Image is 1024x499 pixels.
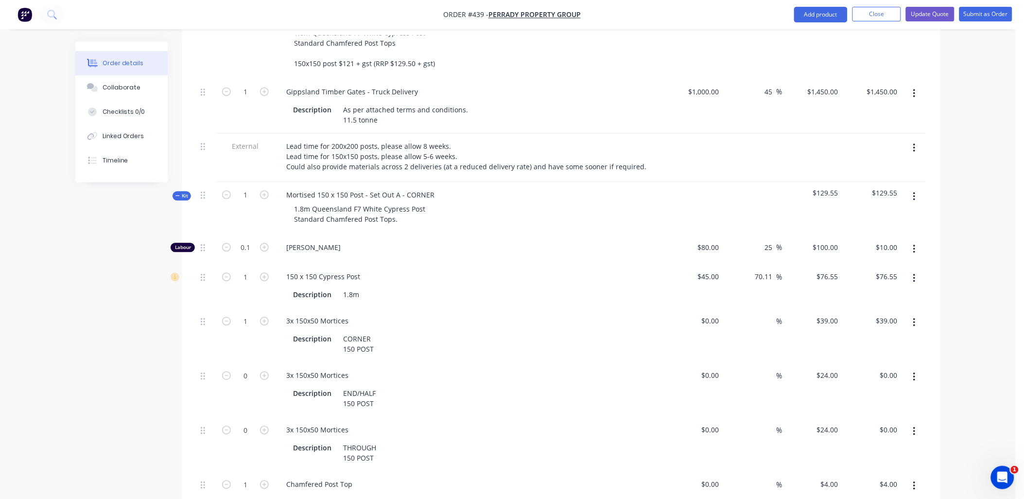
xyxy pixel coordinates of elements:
div: Labour [171,243,195,252]
div: THROUGH 150 POST [339,441,380,465]
div: Checklists 0/0 [103,107,145,116]
div: Description [289,332,335,346]
span: % [777,425,782,436]
div: Description [289,103,335,117]
span: 1 [1011,466,1019,474]
div: Chamfered Post Top [278,478,360,492]
button: Close [852,7,901,21]
div: 1.8m Queensland F7 White Cypress Post Standard Chamfered Post Tops. [286,202,433,227]
div: Description [289,387,335,401]
span: % [777,480,782,491]
div: Lead time for 200x200 posts, please allow 8 weeks. Lead time for 150x150 posts, please allow 5-6 ... [278,140,654,174]
a: Perrady Property Group [488,10,581,19]
div: Linked Orders [103,132,144,141]
div: Description [289,441,335,455]
span: % [777,371,782,382]
div: 1.8m Queensland F7 White Cypress Post Standard Chamfered Post Tops 150x150 post $121 + gst (RRP $... [286,26,443,71]
span: % [777,87,782,98]
div: 3x 150x50 Mortices [278,423,356,437]
div: Mortised 150 x 150 Post - Set Out A - CORNER [278,188,442,202]
img: Factory [17,7,32,22]
div: 1.8m [339,288,363,302]
iframe: Intercom live chat [991,466,1014,489]
span: % [777,316,782,327]
div: Gippsland Timber Gates - Truck Delivery [278,85,426,99]
button: Update Quote [906,7,955,21]
div: 3x 150x50 Mortices [278,314,356,328]
div: As per attached terms and conditions. 11.5 tonne [339,103,472,127]
button: Order details [75,51,168,75]
button: Add product [794,7,848,22]
span: $129.55 [786,188,838,198]
div: Timeline [103,156,128,165]
span: % [777,242,782,253]
span: Kit [175,193,188,200]
button: Timeline [75,148,168,173]
div: Collaborate [103,83,141,92]
div: END/HALF 150 POST [339,387,380,411]
div: Order details [103,59,144,68]
div: Kit [173,192,191,201]
span: % [777,272,782,283]
button: Collaborate [75,75,168,100]
span: $129.55 [846,188,898,198]
span: Order #439 - [443,10,488,19]
button: Linked Orders [75,124,168,148]
div: 150 x 150 Cypress Post [278,270,368,284]
div: Description [289,288,335,302]
button: Submit as Order [959,7,1012,21]
div: CORNER 150 POST [339,332,378,356]
div: 3x 150x50 Mortices [278,369,356,383]
span: [PERSON_NAME] [286,243,660,253]
button: Checklists 0/0 [75,100,168,124]
span: External [220,142,271,152]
